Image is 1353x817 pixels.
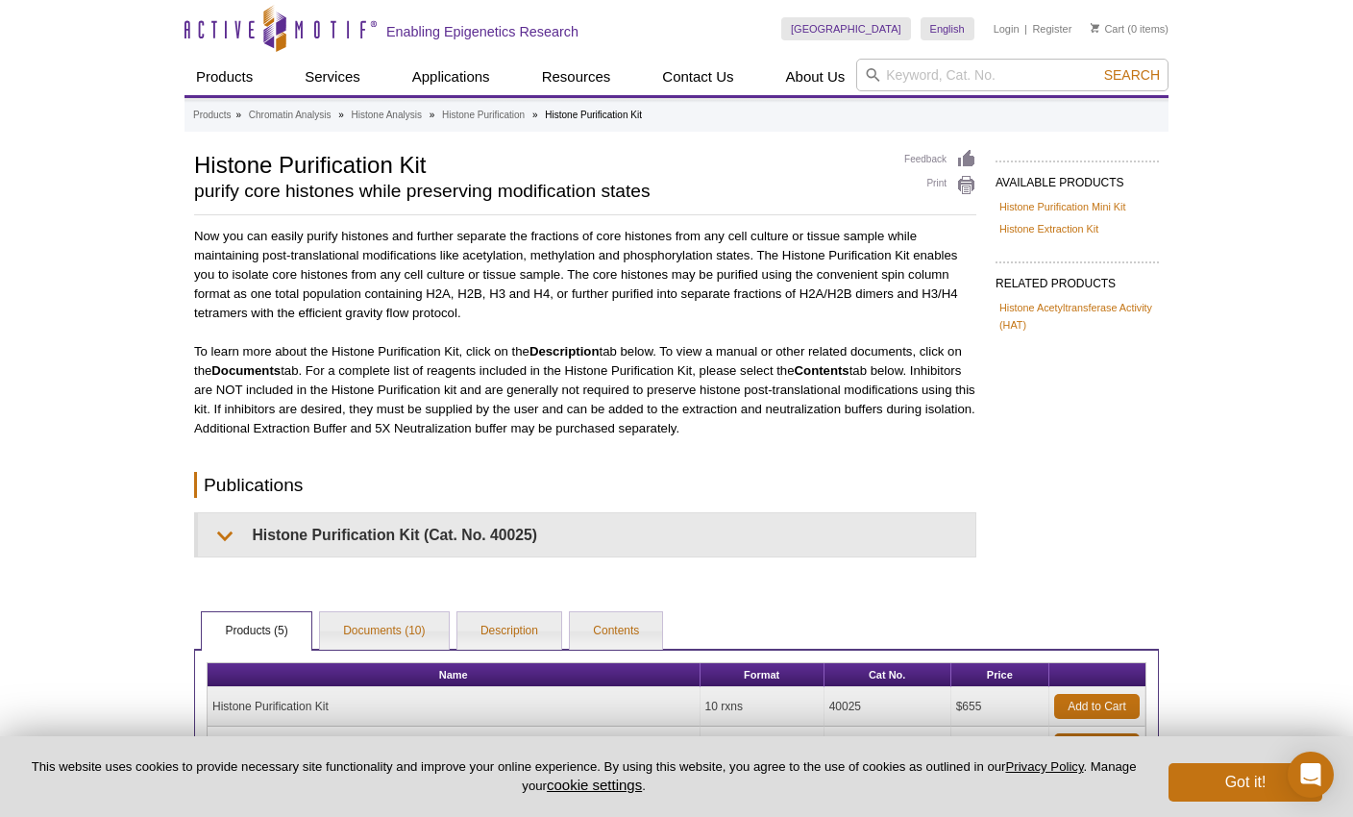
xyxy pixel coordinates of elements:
[208,663,701,687] th: Name
[824,727,951,766] td: 37490
[547,777,642,793] button: cookie settings
[951,687,1049,727] td: $655
[1005,759,1083,774] a: Privacy Policy
[904,149,976,170] a: Feedback
[1054,733,1140,758] a: Add to Cart
[184,59,264,95] a: Products
[1288,752,1334,798] div: Open Intercom Messenger
[781,17,911,40] a: [GEOGRAPHIC_DATA]
[529,344,600,359] strong: Description
[1091,17,1168,40] li: (0 items)
[999,198,1125,215] a: Histone Purification Mini Kit
[951,663,1049,687] th: Price
[996,261,1159,296] h2: RELATED PRODUCTS
[320,612,448,651] a: Documents (10)
[194,183,885,200] h2: purify core histones while preserving modification states
[951,727,1049,766] td: $165
[545,110,642,120] li: Histone Purification Kit
[701,687,824,727] td: 10 rxns
[1091,23,1099,33] img: Your Cart
[530,59,623,95] a: Resources
[701,727,824,766] td: 1 ml
[442,107,525,124] a: Histone Purification
[430,110,435,120] li: »
[194,472,976,498] h2: Publications
[31,758,1137,795] p: This website uses cookies to provide necessary site functionality and improve your online experie...
[194,149,885,178] h1: Histone Purification Kit
[1168,763,1322,802] button: Got it!
[338,110,344,120] li: »
[249,107,332,124] a: Chromatin Analysis
[570,612,662,651] a: Contents
[202,612,310,651] a: Products (5)
[1091,22,1124,36] a: Cart
[235,110,241,120] li: »
[352,107,422,124] a: Histone Analysis
[194,342,976,438] p: To learn more about the Histone Purification Kit, click on the tab below. To view a manual or oth...
[856,59,1168,91] input: Keyword, Cat. No.
[1032,22,1071,36] a: Register
[1024,17,1027,40] li: |
[532,110,538,120] li: »
[208,687,701,727] td: Histone Purification Kit
[996,161,1159,195] h2: AVAILABLE PRODUCTS
[401,59,502,95] a: Applications
[651,59,745,95] a: Contact Us
[1104,67,1160,83] span: Search
[999,299,1155,334] a: Histone Acetyltransferase Activity (HAT)
[994,22,1020,36] a: Login
[904,175,976,196] a: Print
[701,663,824,687] th: Format
[208,727,701,805] td: [MEDICAL_DATA] Inhibitor Cocktail
[921,17,974,40] a: English
[1054,694,1140,719] a: Add to Cart
[824,663,951,687] th: Cat No.
[293,59,372,95] a: Services
[386,23,578,40] h2: Enabling Epigenetics Research
[198,513,975,557] summary: Histone Purification Kit (Cat. No. 40025)
[824,687,951,727] td: 40025
[1098,66,1166,84] button: Search
[795,363,849,378] strong: Contents
[999,220,1098,237] a: Histone Extraction Kit
[457,612,561,651] a: Description
[193,107,231,124] a: Products
[211,363,281,378] strong: Documents
[775,59,857,95] a: About Us
[194,227,976,323] p: Now you can easily purify histones and further separate the fractions of core histones from any c...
